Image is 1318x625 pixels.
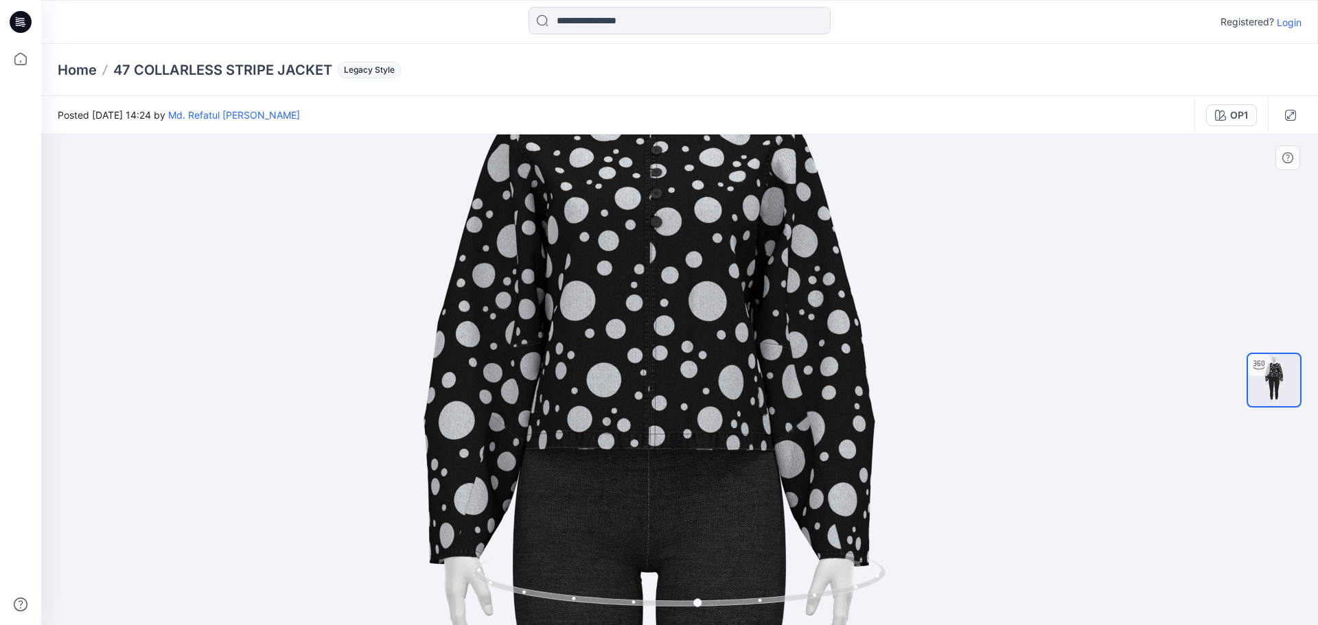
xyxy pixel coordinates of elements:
span: Legacy Style [338,62,401,78]
p: Registered? [1221,14,1274,30]
button: Legacy Style [332,60,401,80]
p: 47 COLLARLESS STRIPE JACKET [113,60,332,80]
a: Md. Refatul [PERSON_NAME] [168,109,300,121]
div: OP1 [1230,108,1248,123]
button: OP1 [1206,104,1257,126]
img: turntable-20-08-2025-08:28:11 [1248,354,1300,406]
span: Posted [DATE] 14:24 by [58,108,300,122]
p: Login [1277,15,1302,30]
a: Home [58,60,97,80]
